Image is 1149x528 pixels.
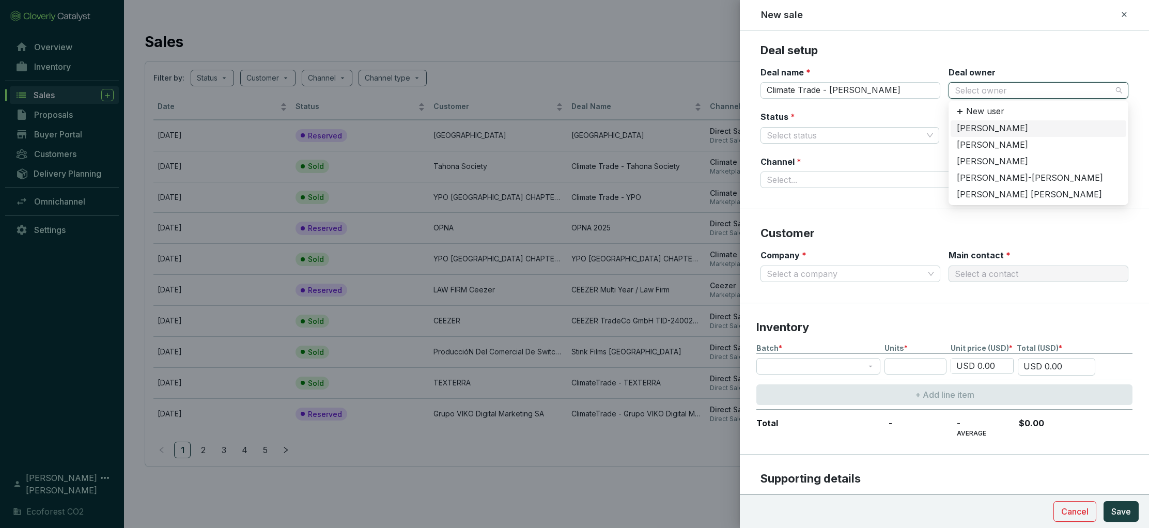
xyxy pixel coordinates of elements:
div: New user [951,103,1126,120]
h2: New sale [761,8,803,22]
p: - [957,418,1013,429]
div: [PERSON_NAME] [PERSON_NAME] [957,189,1120,200]
label: Main contact [949,250,1011,261]
p: Batch [756,343,880,353]
label: Channel [760,156,801,167]
div: Mariana López-Cedeño Simbeck [951,170,1126,187]
p: AVERAGE [957,429,1013,438]
div: Fatima Montiel [951,137,1126,153]
label: Company [760,250,806,261]
p: Deal setup [760,43,1128,58]
span: Save [1111,505,1131,518]
div: [PERSON_NAME] [957,156,1120,167]
button: Cancel [1053,501,1096,522]
div: [PERSON_NAME] [957,139,1120,151]
label: Deal owner [949,67,996,78]
p: $0.00 [1017,418,1092,438]
button: Save [1104,501,1139,522]
p: Inventory [756,320,1132,335]
div: Roxana Ruth Rosas Bonilla [951,187,1126,203]
div: Gabriela Mercado [951,153,1126,170]
div: Eugenio Jimenez Dominguez [951,120,1126,137]
label: Deal name [760,67,811,78]
p: New user [966,106,1004,117]
p: - [884,418,946,438]
div: [PERSON_NAME]-[PERSON_NAME] [957,173,1120,184]
p: Total [756,418,880,438]
p: Units [884,343,946,353]
p: Supporting details [760,471,1128,487]
p: Customer [760,226,1128,241]
span: Unit price (USD) [951,343,1009,353]
label: Status [760,111,795,122]
button: + Add line item [756,384,1132,405]
span: Total (USD) [1017,343,1059,353]
div: [PERSON_NAME] [957,123,1120,134]
span: Cancel [1061,505,1089,518]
